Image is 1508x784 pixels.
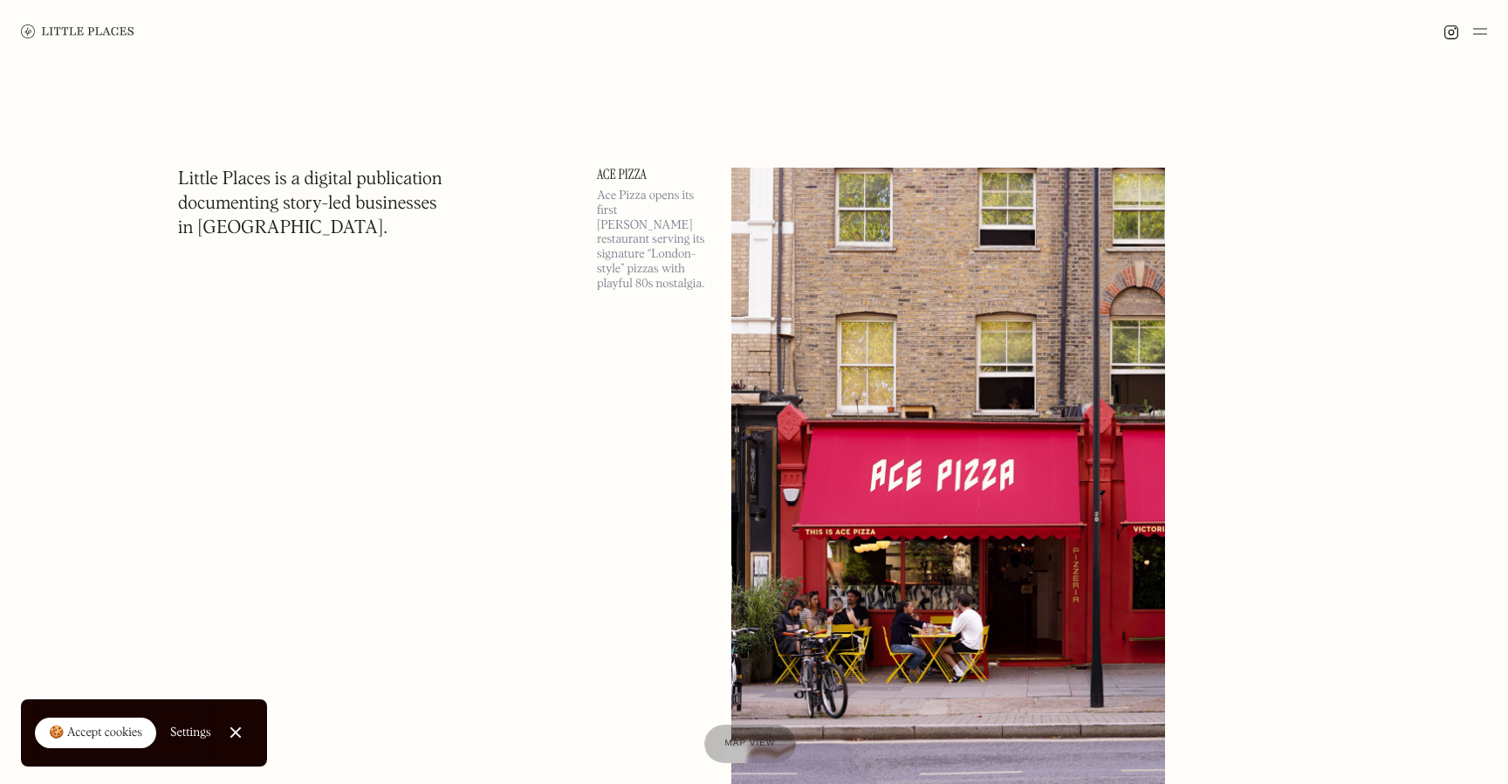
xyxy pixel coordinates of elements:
[725,739,776,748] span: Map view
[178,168,442,241] h1: Little Places is a digital publication documenting story-led businesses in [GEOGRAPHIC_DATA].
[704,725,797,763] a: Map view
[597,189,710,292] p: Ace Pizza opens its first [PERSON_NAME] restaurant serving its signature “London-style” pizzas wi...
[597,168,710,182] a: Ace Pizza
[49,725,142,742] div: 🍪 Accept cookies
[235,732,236,733] div: Close Cookie Popup
[170,713,211,753] a: Settings
[170,726,211,739] div: Settings
[35,718,156,749] a: 🍪 Accept cookies
[218,715,253,750] a: Close Cookie Popup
